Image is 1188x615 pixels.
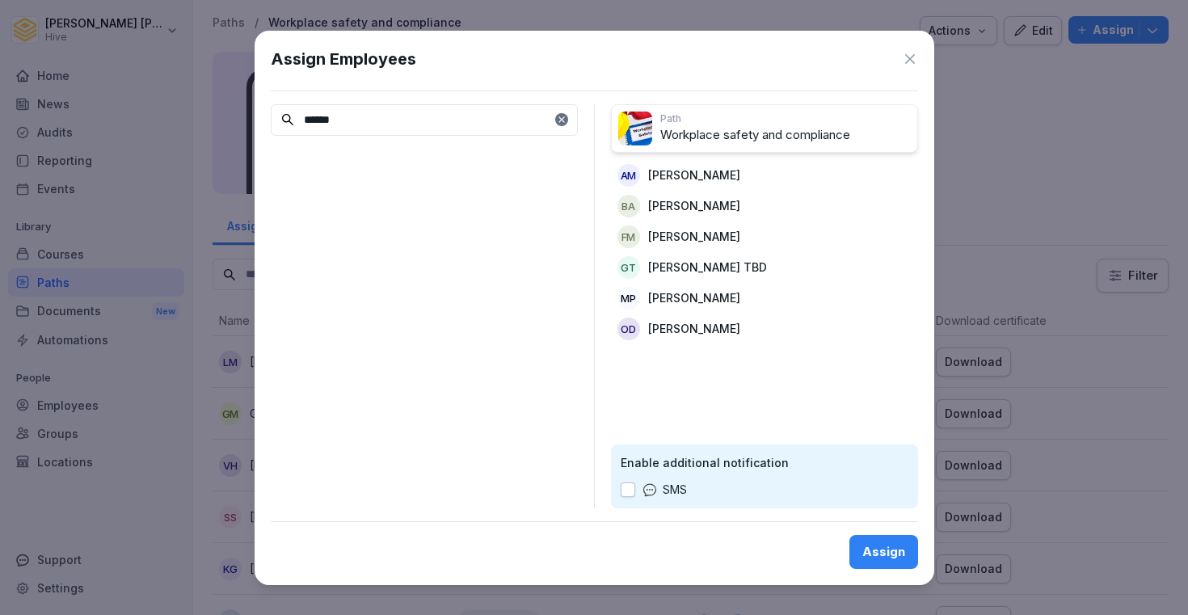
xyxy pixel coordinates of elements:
p: Enable additional notification [621,454,908,471]
p: [PERSON_NAME] [648,166,740,183]
div: FM [617,225,640,248]
div: AM [617,164,640,187]
div: MP [617,287,640,310]
h1: Assign Employees [271,47,416,71]
div: GT [617,256,640,279]
button: Assign [849,535,918,569]
div: Assign [862,543,905,561]
p: [PERSON_NAME] [648,289,740,306]
p: [PERSON_NAME] [648,320,740,337]
p: Path [660,112,911,126]
p: SMS [663,481,687,499]
div: BA [617,195,640,217]
p: [PERSON_NAME] TBD [648,259,767,276]
p: Workplace safety and compliance [660,126,911,145]
p: [PERSON_NAME] [648,197,740,214]
p: [PERSON_NAME] [648,228,740,245]
div: OD [617,318,640,340]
